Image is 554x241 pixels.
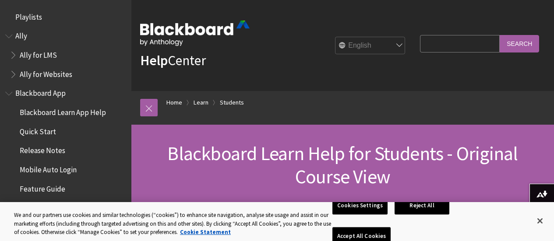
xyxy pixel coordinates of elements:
[332,196,388,215] button: Cookies Settings
[140,52,168,69] strong: Help
[20,182,65,193] span: Feature Guide
[180,228,231,236] a: More information about your privacy, opens in a new tab
[15,10,42,21] span: Playlists
[335,37,406,55] select: Site Language Selector
[20,124,56,136] span: Quick Start
[15,86,66,98] span: Blackboard App
[20,48,57,59] span: Ally for LMS
[5,29,126,82] nav: Book outline for Anthology Ally Help
[530,211,550,231] button: Close
[20,201,55,213] span: Instructors
[166,97,182,108] a: Home
[14,211,332,237] div: We and our partners use cookies and similar technologies (“cookies”) to enhance site navigation, ...
[220,97,244,108] a: Students
[20,105,106,117] span: Blackboard Learn App Help
[20,143,65,155] span: Release Notes
[194,97,208,108] a: Learn
[20,162,77,174] span: Mobile Auto Login
[140,21,250,46] img: Blackboard by Anthology
[167,141,518,189] span: Blackboard Learn Help for Students - Original Course View
[15,29,27,41] span: Ally
[20,67,72,79] span: Ally for Websites
[140,52,206,69] a: HelpCenter
[5,10,126,24] nav: Book outline for Playlists
[395,196,449,215] button: Reject All
[500,35,539,52] input: Search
